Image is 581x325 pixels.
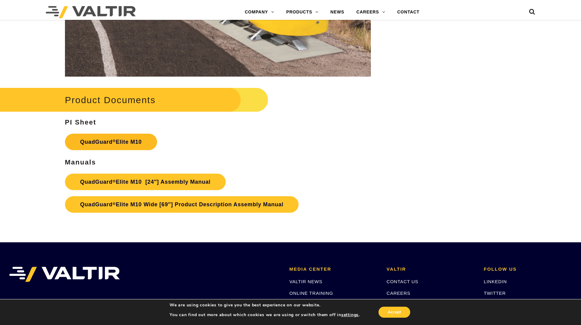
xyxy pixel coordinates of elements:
[484,279,507,284] a: LINKEDIN
[341,312,359,318] button: settings
[113,139,116,143] sup: ®
[9,267,120,282] img: VALTIR
[289,279,322,284] a: VALTIR NEWS
[113,179,116,183] sup: ®
[289,267,378,272] h2: MEDIA CENTER
[324,6,350,18] a: NEWS
[289,291,333,296] a: ONLINE TRAINING
[391,6,425,18] a: CONTACT
[170,312,360,318] p: You can find out more about which cookies we are using or switch them off in .
[46,6,136,18] img: Valtir
[65,134,157,150] a: QuadGuard®Elite M10
[65,118,96,126] strong: PI Sheet
[65,158,96,166] strong: Manuals
[484,267,572,272] h2: FOLLOW US
[387,279,418,284] a: CONTACT US
[280,6,325,18] a: PRODUCTS
[387,267,475,272] h2: VALTIR
[65,196,299,213] a: QuadGuard®Elite M10 Wide [69″] Product Description Assembly Manual
[65,174,226,190] a: QuadGuard®Elite M10 [24″] Assembly Manual
[170,302,360,308] p: We are using cookies to give you the best experience on our website.
[378,307,410,318] button: Accept
[239,6,280,18] a: COMPANY
[484,291,506,296] a: TWITTER
[350,6,391,18] a: CAREERS
[387,291,411,296] a: CAREERS
[113,201,116,206] sup: ®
